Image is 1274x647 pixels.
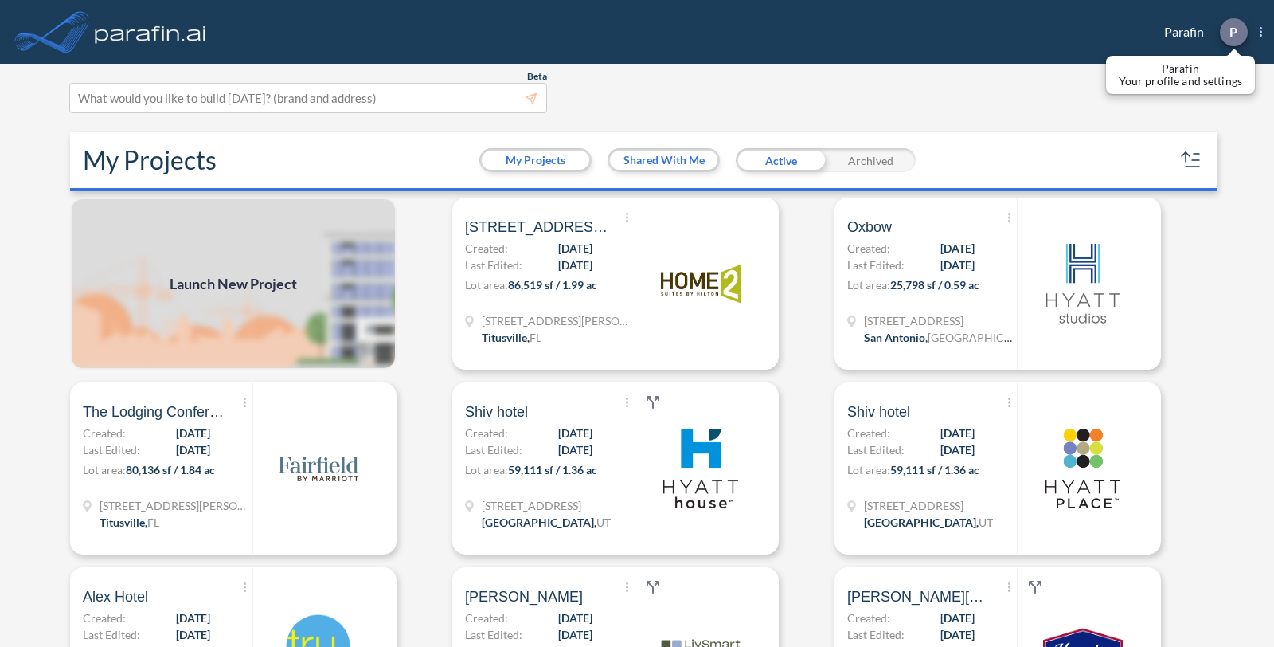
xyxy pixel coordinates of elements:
[847,425,890,441] span: Created:
[1119,75,1242,88] p: Your profile and settings
[83,610,126,626] span: Created:
[482,151,589,170] button: My Projects
[482,329,541,346] div: Titusville, FL
[940,425,975,441] span: [DATE]
[465,626,522,643] span: Last Edited:
[1229,25,1237,39] p: P
[940,257,975,273] span: [DATE]
[610,151,717,170] button: Shared With Me
[482,516,596,529] span: [GEOGRAPHIC_DATA] ,
[527,70,547,83] span: Beta
[847,441,905,458] span: Last Edited:
[940,441,975,458] span: [DATE]
[176,441,210,458] span: [DATE]
[279,429,358,508] img: logo
[828,382,1210,555] a: Shiv hotelCreated:[DATE]Last Edited:[DATE]Lot area:59,111 sf / 1.36 ac[STREET_ADDRESS][GEOGRAPHIC...
[100,514,159,531] div: Titusville, FL
[558,425,592,441] span: [DATE]
[940,626,975,643] span: [DATE]
[83,425,126,441] span: Created:
[446,198,828,370] a: [STREET_ADDRESS][PERSON_NAME]Created:[DATE]Last Edited:[DATE]Lot area:86,519 sf / 1.99 ac[STREET_...
[940,610,975,626] span: [DATE]
[70,198,397,370] a: Launch New Project
[890,278,979,292] span: 25,798 sf / 0.59 ac
[465,587,583,606] span: Luis
[508,463,597,476] span: 59,111 sf / 1.36 ac
[864,312,1015,329] span: 1112 E Quincy St
[176,425,210,441] span: [DATE]
[465,218,608,237] span: 4760 helen hauser
[847,257,905,273] span: Last Edited:
[847,218,892,237] span: Oxbow
[847,610,890,626] span: Created:
[465,257,522,273] span: Last Edited:
[558,610,592,626] span: [DATE]
[530,331,541,344] span: FL
[100,516,147,529] span: Titusville ,
[482,514,611,531] div: Salt Lake City, UT
[482,331,530,344] span: Titusville ,
[465,441,522,458] span: Last Edited:
[864,514,993,531] div: Salt Lake City, UT
[1043,429,1123,508] img: logo
[465,402,528,422] span: Shiv hotel
[864,331,928,344] span: San Antonio ,
[508,278,597,292] span: 86,519 sf / 1.99 ac
[465,610,508,626] span: Created:
[83,587,148,606] span: Alex Hotel
[661,429,741,508] img: logo
[100,497,251,514] span: 4760 Helen Hauser Blvd
[864,329,1015,346] div: San Antonio, TX
[83,145,217,175] h2: My Projects
[147,516,159,529] span: FL
[558,626,592,643] span: [DATE]
[940,240,975,257] span: [DATE]
[558,257,592,273] span: [DATE]
[176,610,210,626] span: [DATE]
[736,148,826,172] div: Active
[1043,244,1123,323] img: logo
[92,16,209,48] img: logo
[83,441,140,458] span: Last Edited:
[83,626,140,643] span: Last Edited:
[482,497,611,514] span: 2055 S Redwood Rd
[465,240,508,257] span: Created:
[558,441,592,458] span: [DATE]
[847,463,890,476] span: Lot area:
[83,463,126,476] span: Lot area:
[864,497,993,514] span: 2055 S Redwood Rd
[979,516,993,529] span: UT
[864,516,979,529] span: [GEOGRAPHIC_DATA] ,
[558,240,592,257] span: [DATE]
[465,463,508,476] span: Lot area:
[890,463,979,476] span: 59,111 sf / 1.36 ac
[1178,147,1204,173] button: sort
[70,198,397,370] img: add
[465,278,508,292] span: Lot area:
[596,516,611,529] span: UT
[847,587,991,606] span: Bolthouse Hotel
[847,240,890,257] span: Created:
[847,278,890,292] span: Lot area:
[826,148,916,172] div: Archived
[170,273,297,295] span: Launch New Project
[465,425,508,441] span: Created:
[126,463,215,476] span: 80,136 sf / 1.84 ac
[446,382,828,555] a: Shiv hotelCreated:[DATE]Last Edited:[DATE]Lot area:59,111 sf / 1.36 ac[STREET_ADDRESS][GEOGRAPHIC...
[828,198,1210,370] a: OxbowCreated:[DATE]Last Edited:[DATE]Lot area:25,798 sf / 0.59 ac[STREET_ADDRESS]San Antonio,[GEO...
[176,626,210,643] span: [DATE]
[928,331,1041,344] span: [GEOGRAPHIC_DATA]
[482,312,633,329] span: 4760 Helen Hauser Blvd
[661,244,741,323] img: logo
[83,402,226,422] span: The Lodging Conference
[64,382,446,555] a: The Lodging ConferenceCreated:[DATE]Last Edited:[DATE]Lot area:80,136 sf / 1.84 ac[STREET_ADDRESS...
[1140,18,1262,46] div: Parafin
[1119,62,1242,75] p: Parafin
[847,626,905,643] span: Last Edited:
[847,402,910,422] span: Shiv hotel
